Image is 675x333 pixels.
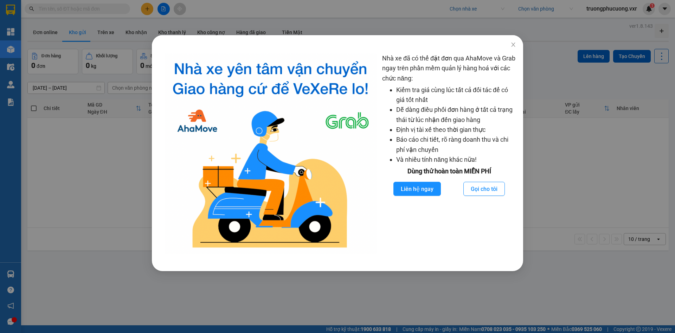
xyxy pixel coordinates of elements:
[396,125,516,135] li: Định vị tài xế theo thời gian thực
[396,135,516,155] li: Báo cáo chi tiết, rõ ràng doanh thu và chi phí vận chuyển
[396,85,516,105] li: Kiểm tra giá cùng lúc tất cả đối tác để có giá tốt nhất
[393,182,441,196] button: Liên hệ ngay
[396,155,516,165] li: Và nhiều tính năng khác nữa!
[401,185,433,193] span: Liên hệ ngay
[382,166,516,176] div: Dùng thử hoàn toàn MIỄN PHÍ
[471,185,497,193] span: Gọi cho tôi
[165,53,377,254] img: logo
[463,182,505,196] button: Gọi cho tôi
[510,42,516,47] span: close
[382,53,516,254] div: Nhà xe đã có thể đặt đơn qua AhaMove và Grab ngay trên phần mềm quản lý hàng hoá với các chức năng:
[503,35,523,55] button: Close
[396,105,516,125] li: Dễ dàng điều phối đơn hàng ở tất cả trạng thái từ lúc nhận đến giao hàng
